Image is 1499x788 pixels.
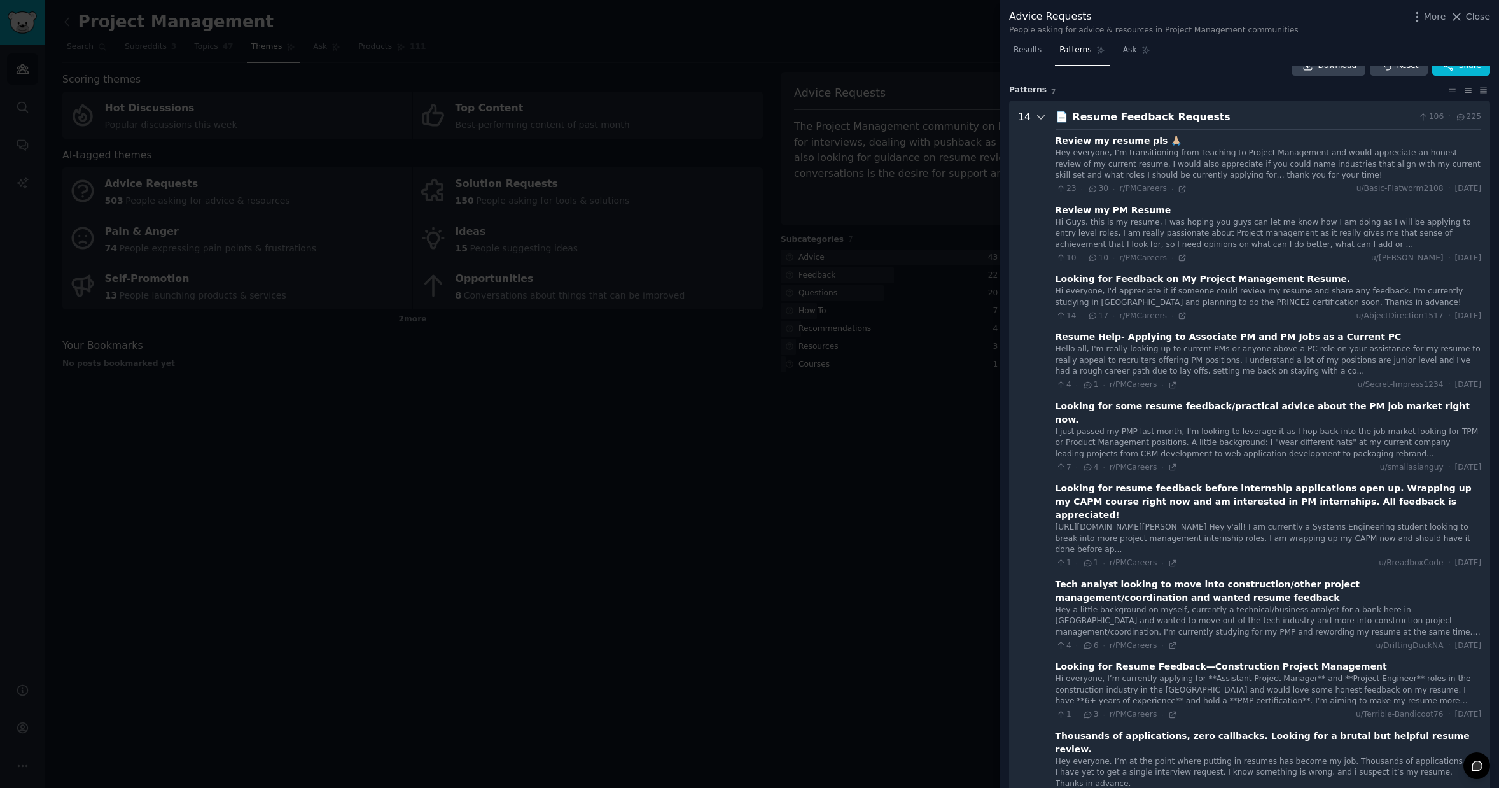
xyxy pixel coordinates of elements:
div: Hey a little background on myself, currently a technical/business analyst for a bank here in [GEO... [1056,605,1481,638]
span: · [1448,558,1451,569]
div: Hi everyone, I’m currently applying for **Assistant Project Manager** and **Project Engineer** ro... [1056,673,1481,707]
span: 7 [1051,88,1056,95]
div: Hi everyone, I'd appreciate it if someone could review my resume and share any feedback. I'm curr... [1056,286,1481,308]
span: Close [1466,10,1490,24]
span: · [1076,641,1078,650]
span: 1 [1082,379,1098,391]
span: · [1448,640,1451,652]
a: Download [1292,56,1366,76]
span: r/PMCareers [1119,311,1166,320]
span: u/Terrible-Bandicoot76 [1356,709,1444,721]
span: 23 [1056,183,1077,195]
span: [DATE] [1455,379,1481,391]
span: r/PMCareers [1110,558,1157,567]
span: u/smallasianguy [1380,462,1444,474]
span: 4 [1082,462,1098,474]
span: r/PMCareers [1119,253,1166,262]
span: [DATE] [1455,462,1481,474]
span: [DATE] [1455,253,1481,264]
div: Looking for resume feedback before internship applications open up. Wrapping up my CAPM course ri... [1056,482,1481,522]
span: Results [1014,45,1042,56]
span: · [1448,462,1451,474]
span: · [1171,253,1173,262]
span: · [1161,710,1163,719]
span: · [1171,185,1173,193]
span: · [1113,311,1115,320]
div: Tech analyst looking to move into construction/other project management/coordination and wanted r... [1056,578,1481,605]
span: · [1448,111,1451,123]
span: · [1076,710,1078,719]
span: 4 [1056,640,1071,652]
span: · [1076,381,1078,390]
span: · [1448,253,1451,264]
div: Advice Requests [1009,9,1299,25]
span: [DATE] [1455,558,1481,569]
div: [URL][DOMAIN_NAME][PERSON_NAME] Hey y'all! I am currently a Systems Engineering student looking t... [1056,522,1481,556]
div: Hey everyone, I’m transitioning from Teaching to Project Management and would appreciate an hones... [1056,148,1481,181]
span: Pattern s [1009,85,1047,96]
span: 10 [1056,253,1077,264]
span: · [1448,311,1451,322]
span: · [1448,709,1451,721]
span: · [1081,185,1083,193]
span: 1 [1056,558,1071,569]
span: 4 [1056,379,1071,391]
span: · [1113,185,1115,193]
span: r/PMCareers [1110,710,1157,719]
span: 6 [1082,640,1098,652]
span: 106 [1418,111,1444,123]
span: Ask [1123,45,1137,56]
span: 10 [1087,253,1108,264]
span: u/AbjectDirection1517 [1356,311,1444,322]
span: · [1103,559,1105,568]
span: 225 [1455,111,1481,123]
span: Share [1459,60,1481,72]
button: Close [1450,10,1490,24]
span: · [1161,559,1163,568]
div: Review my PM Resume [1056,204,1171,217]
div: Resume Help- Applying to Associate PM and PM Jobs as a Current PC [1056,330,1402,344]
a: Patterns [1055,40,1109,66]
button: Reset [1370,56,1427,76]
span: u/Secret-Impress1234 [1358,379,1444,391]
span: · [1103,381,1105,390]
span: 1 [1056,709,1071,721]
a: Results [1009,40,1046,66]
span: 30 [1087,183,1108,195]
div: People asking for advice & resources in Project Management communities [1009,25,1299,36]
span: u/BreadboxCode [1379,558,1443,569]
span: [DATE] [1455,640,1481,652]
div: Hello all, I'm really looking up to current PMs or anyone above a PC role on your assistance for ... [1056,344,1481,377]
span: [DATE] [1455,709,1481,721]
span: 1 [1082,558,1098,569]
span: · [1103,641,1105,650]
span: Patterns [1059,45,1091,56]
div: Looking for some resume feedback/practical advice about the PM job market right now. [1056,400,1481,426]
span: 3 [1082,709,1098,721]
span: 17 [1087,311,1108,322]
button: Share [1432,56,1490,76]
span: · [1113,253,1115,262]
span: · [1076,559,1078,568]
span: · [1171,311,1173,320]
div: Resume Feedback Requests [1073,109,1414,125]
span: u/[PERSON_NAME] [1371,253,1444,264]
span: · [1081,311,1083,320]
span: · [1103,710,1105,719]
span: · [1081,253,1083,262]
span: r/PMCareers [1119,184,1166,193]
span: r/PMCareers [1110,641,1157,650]
span: · [1076,463,1078,472]
div: Thousands of applications, zero callbacks. Looking for a brutal but helpful resume review. [1056,729,1481,756]
span: More [1424,10,1446,24]
span: · [1103,463,1105,472]
span: Reset [1397,60,1418,72]
div: Looking for Resume Feedback—Construction Project Management [1056,660,1387,673]
span: [DATE] [1455,311,1481,322]
a: Ask [1119,40,1155,66]
div: Looking for Feedback on My Project Management Resume. [1056,272,1351,286]
span: · [1161,463,1163,472]
span: · [1161,381,1163,390]
span: [DATE] [1455,183,1481,195]
span: u/Basic-Flatworm2108 [1356,183,1444,195]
